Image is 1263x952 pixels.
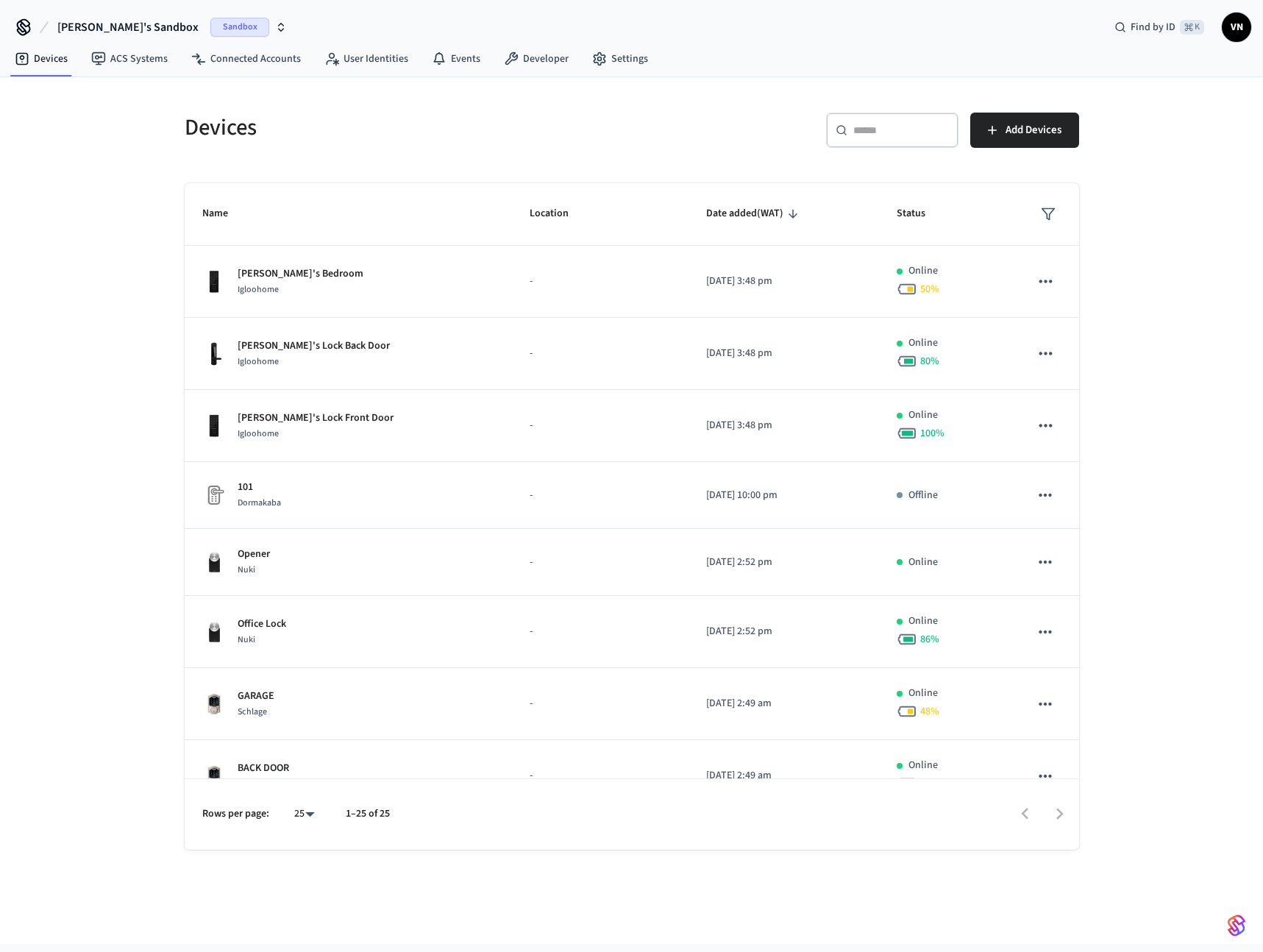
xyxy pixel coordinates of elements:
[238,706,267,718] span: Schlage
[908,408,938,423] p: Online
[706,418,861,433] p: [DATE] 3:48 pm
[706,202,803,225] span: Date added(WAT)
[202,270,226,294] img: igloohome_deadbolt_2e
[492,46,580,72] a: Developer
[530,488,671,503] p: -
[920,704,939,719] span: 48 %
[908,614,938,629] p: Online
[706,696,861,711] p: [DATE] 2:49 am
[530,555,671,570] p: -
[313,46,420,72] a: User Identities
[908,335,938,351] p: Online
[210,18,269,37] span: Sandbox
[1222,13,1251,42] button: VN
[1180,20,1204,35] span: ⌘ K
[238,411,394,426] p: [PERSON_NAME]'s Lock Front Door
[238,355,279,368] span: Igloohome
[238,689,274,704] p: GARAGE
[530,768,671,784] p: -
[530,274,671,289] p: -
[706,488,861,503] p: [DATE] 10:00 pm
[202,202,247,225] span: Name
[238,480,281,495] p: 101
[530,346,671,361] p: -
[706,624,861,639] p: [DATE] 2:52 pm
[908,686,938,701] p: Online
[238,283,279,296] span: Igloohome
[202,620,226,644] img: Nuki Smart Lock 3.0 Pro Black, Front
[287,803,322,825] div: 25
[79,46,179,72] a: ACS Systems
[920,282,939,296] span: 50 %
[346,806,390,822] p: 1–25 of 25
[238,547,270,562] p: Opener
[238,427,279,440] span: Igloohome
[202,483,226,507] img: Placeholder Lock Image
[920,426,944,441] span: 100 %
[920,776,939,791] span: 48 %
[706,346,861,361] p: [DATE] 3:48 pm
[238,338,390,354] p: [PERSON_NAME]'s Lock Back Door
[530,202,588,225] span: Location
[920,354,939,369] span: 80 %
[238,617,286,632] p: Office Lock
[202,550,226,574] img: Nuki Smart Lock 3.0 Pro Black, Front
[202,692,226,716] img: Schlage Sense Smart Deadbolt with Camelot Trim, Front
[908,555,938,570] p: Online
[238,633,255,646] span: Nuki
[202,342,226,366] img: igloohome_mortise_2
[179,46,313,72] a: Connected Accounts
[420,46,492,72] a: Events
[897,202,944,225] span: Status
[706,274,861,289] p: [DATE] 3:48 pm
[185,113,623,143] h5: Devices
[530,696,671,711] p: -
[238,266,363,282] p: [PERSON_NAME]'s Bedroom
[238,497,281,509] span: Dormakaba
[908,263,938,279] p: Online
[706,555,861,570] p: [DATE] 2:52 pm
[1131,20,1175,35] span: Find by ID
[706,768,861,784] p: [DATE] 2:49 am
[1103,14,1216,40] div: Find by ID⌘ K
[530,418,671,433] p: -
[908,758,938,773] p: Online
[1228,914,1245,937] img: SeamLogoGradient.69752ec5.svg
[202,806,269,822] p: Rows per page:
[908,488,938,503] p: Offline
[530,624,671,639] p: -
[3,46,79,72] a: Devices
[238,564,255,576] span: Nuki
[920,632,939,647] span: 86 %
[202,414,226,438] img: igloohome_deadbolt_2s
[238,761,289,776] p: BACK DOOR
[580,46,660,72] a: Settings
[238,778,267,790] span: Schlage
[57,18,199,36] span: [PERSON_NAME]'s Sandbox
[1006,121,1061,140] span: Add Devices
[970,113,1079,148] button: Add Devices
[202,764,226,788] img: Schlage Sense Smart Deadbolt with Camelot Trim, Front
[1223,14,1250,40] span: VN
